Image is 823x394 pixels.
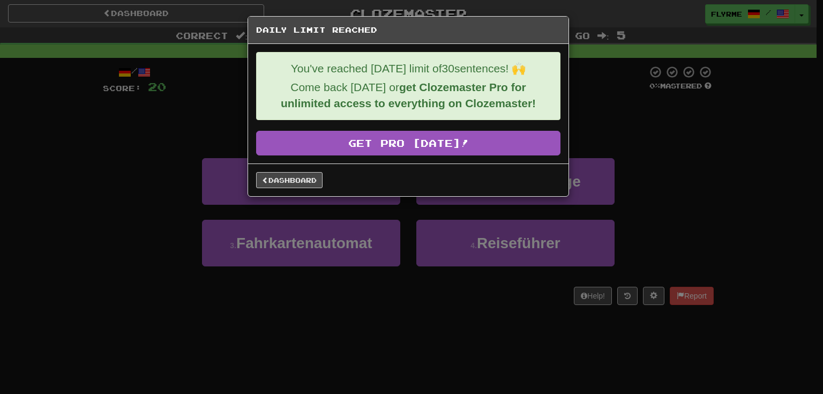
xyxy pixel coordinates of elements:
strong: get Clozemaster Pro for unlimited access to everything on Clozemaster! [281,81,536,109]
h5: Daily Limit Reached [256,25,560,35]
a: Get Pro [DATE]! [256,131,560,155]
p: Come back [DATE] or [265,79,552,111]
a: Dashboard [256,172,323,188]
p: You've reached [DATE] limit of 30 sentences! 🙌 [265,61,552,77]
